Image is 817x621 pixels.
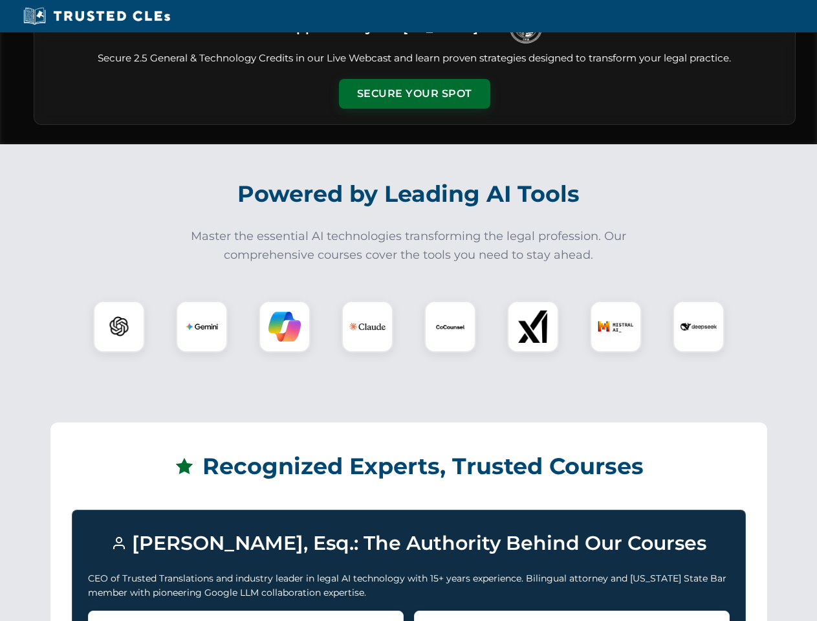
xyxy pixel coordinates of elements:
[19,6,174,26] img: Trusted CLEs
[88,571,730,600] p: CEO of Trusted Translations and industry leader in legal AI technology with 15+ years experience....
[424,301,476,353] div: CoCounsel
[681,309,717,345] img: DeepSeek Logo
[186,310,218,343] img: Gemini Logo
[517,310,549,343] img: xAI Logo
[268,310,301,343] img: Copilot Logo
[339,79,490,109] button: Secure Your Spot
[673,301,724,353] div: DeepSeek
[507,301,559,353] div: xAI
[342,301,393,353] div: Claude
[88,526,730,561] h3: [PERSON_NAME], Esq.: The Authority Behind Our Courses
[434,310,466,343] img: CoCounsel Logo
[93,301,145,353] div: ChatGPT
[590,301,642,353] div: Mistral AI
[176,301,228,353] div: Gemini
[182,227,635,265] p: Master the essential AI technologies transforming the legal profession. Our comprehensive courses...
[100,308,138,345] img: ChatGPT Logo
[349,309,386,345] img: Claude Logo
[72,444,746,489] h2: Recognized Experts, Trusted Courses
[50,171,767,217] h2: Powered by Leading AI Tools
[50,51,779,66] p: Secure 2.5 General & Technology Credits in our Live Webcast and learn proven strategies designed ...
[598,309,634,345] img: Mistral AI Logo
[259,301,310,353] div: Copilot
